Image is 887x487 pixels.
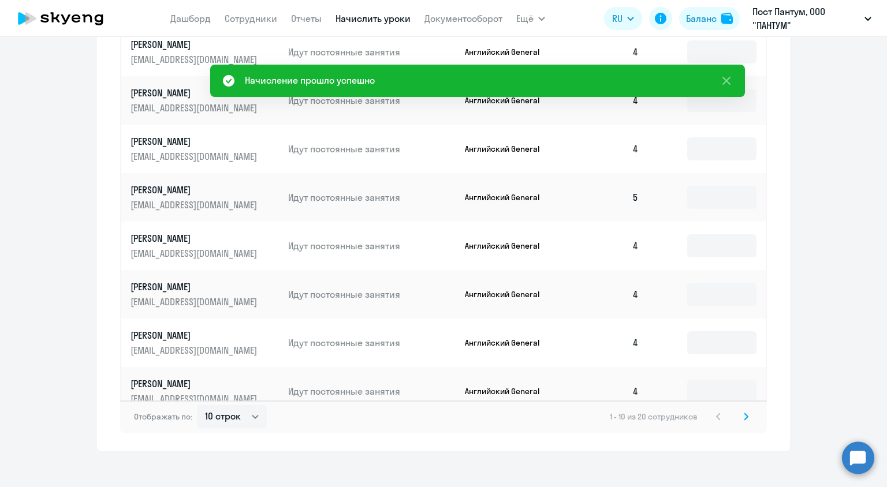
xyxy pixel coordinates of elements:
p: Английский General [465,95,551,106]
p: [EMAIL_ADDRESS][DOMAIN_NAME] [131,102,260,114]
p: Английский General [465,47,551,57]
p: Английский General [465,241,551,251]
span: Ещё [516,12,534,25]
p: [PERSON_NAME] [131,377,260,390]
p: [PERSON_NAME] [131,232,260,245]
img: balance [721,13,733,24]
p: [EMAIL_ADDRESS][DOMAIN_NAME] [131,344,260,357]
p: [EMAIL_ADDRESS][DOMAIN_NAME] [131,392,260,405]
p: Идут постоянные занятия [288,143,456,155]
a: [PERSON_NAME][EMAIL_ADDRESS][DOMAIN_NAME] [131,38,279,66]
a: [PERSON_NAME][EMAIL_ADDRESS][DOMAIN_NAME] [131,280,279,308]
p: Пост Пантум, ООО "ПАНТУМ" [752,5,860,32]
p: [PERSON_NAME] [131,280,260,293]
p: Идут постоянные занятия [288,288,456,301]
p: Английский General [465,289,551,299]
a: Отчеты [291,13,322,24]
p: Английский General [465,144,551,154]
a: [PERSON_NAME][EMAIL_ADDRESS][DOMAIN_NAME] [131,329,279,357]
p: [EMAIL_ADDRESS][DOMAIN_NAME] [131,150,260,163]
a: [PERSON_NAME][EMAIL_ADDRESS][DOMAIN_NAME] [131,87,279,114]
button: Ещё [516,7,545,30]
p: [PERSON_NAME] [131,38,260,51]
p: [PERSON_NAME] [131,87,260,99]
p: [PERSON_NAME] [131,135,260,148]
td: 4 [567,222,648,270]
p: Английский General [465,192,551,203]
p: [EMAIL_ADDRESS][DOMAIN_NAME] [131,247,260,260]
div: Начисление прошло успешно [245,73,375,87]
p: Идут постоянные занятия [288,94,456,107]
a: [PERSON_NAME][EMAIL_ADDRESS][DOMAIN_NAME] [131,377,279,405]
a: [PERSON_NAME][EMAIL_ADDRESS][DOMAIN_NAME] [131,232,279,260]
a: Сотрудники [225,13,277,24]
button: RU [604,7,642,30]
p: Идут постоянные занятия [288,385,456,398]
p: Английский General [465,386,551,396]
td: 4 [567,28,648,76]
p: Идут постоянные занятия [288,191,456,204]
p: Английский General [465,338,551,348]
td: 4 [567,125,648,173]
p: [PERSON_NAME] [131,183,260,196]
a: [PERSON_NAME][EMAIL_ADDRESS][DOMAIN_NAME] [131,135,279,163]
a: Дашборд [170,13,211,24]
span: Отображать по: [134,411,192,422]
button: Балансbalance [679,7,740,30]
p: [EMAIL_ADDRESS][DOMAIN_NAME] [131,295,260,308]
td: 4 [567,319,648,367]
p: Идут постоянные занятия [288,46,456,58]
a: Документооборот [424,13,502,24]
td: 4 [567,270,648,319]
a: [PERSON_NAME][EMAIL_ADDRESS][DOMAIN_NAME] [131,183,279,211]
div: Баланс [686,12,717,25]
span: 1 - 10 из 20 сотрудников [610,411,698,422]
p: [EMAIL_ADDRESS][DOMAIN_NAME] [131,53,260,66]
p: [PERSON_NAME] [131,329,260,342]
td: 4 [567,367,648,415]
td: 5 [567,173,648,222]
span: RU [612,12,623,25]
td: 4 [567,76,648,125]
p: Идут постоянные занятия [288,239,456,252]
button: Пост Пантум, ООО "ПАНТУМ" [747,5,877,32]
p: [EMAIL_ADDRESS][DOMAIN_NAME] [131,198,260,211]
p: Идут постоянные занятия [288,336,456,349]
a: Начислить уроки [336,13,411,24]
